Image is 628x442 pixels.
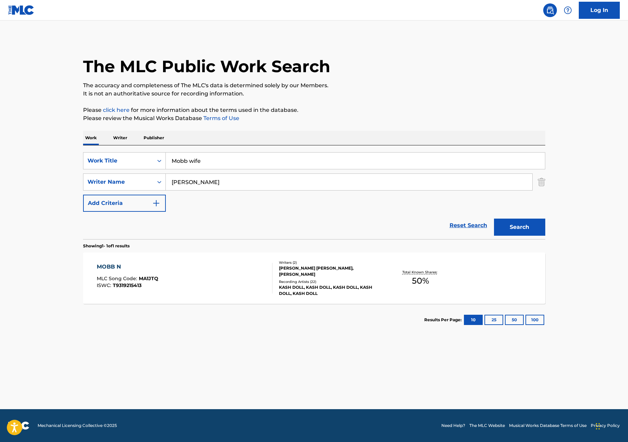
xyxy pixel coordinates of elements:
p: Total Known Shares: [402,270,439,275]
a: Reset Search [446,218,491,233]
a: Privacy Policy [591,422,620,429]
h1: The MLC Public Work Search [83,56,330,77]
div: Dra [596,416,600,437]
div: Help [561,3,575,17]
span: 50 % [412,275,429,287]
span: Mechanical Licensing Collective © 2025 [38,422,117,429]
div: Work Title [88,157,149,165]
img: 9d2ae6d4665cec9f34b9.svg [152,199,160,207]
img: search [546,6,554,14]
a: Need Help? [441,422,465,429]
a: Terms of Use [202,115,239,121]
div: Recording Artists ( 22 ) [279,279,382,284]
button: 50 [505,315,524,325]
p: Publisher [142,131,166,145]
button: 100 [525,315,544,325]
div: KASH DOLL, KASH DOLL, KASH DOLL, KASH DOLL, KASH DOLL [279,284,382,297]
div: [PERSON_NAME] [PERSON_NAME], [PERSON_NAME] [279,265,382,277]
p: The accuracy and completeness of The MLC's data is determined solely by our Members. [83,81,545,90]
img: help [564,6,572,14]
span: T9319215413 [113,282,142,288]
p: Results Per Page: [424,317,463,323]
iframe: Chat Widget [594,409,628,442]
img: logo [8,421,29,430]
button: Add Criteria [83,195,166,212]
p: It is not an authoritative source for recording information. [83,90,545,98]
a: The MLC Website [469,422,505,429]
a: click here [103,107,130,113]
p: Please review the Musical Works Database [83,114,545,122]
span: MA1JTQ [139,275,158,282]
p: Writer [111,131,129,145]
button: Search [494,219,545,236]
a: Log In [579,2,620,19]
div: Writers ( 2 ) [279,260,382,265]
span: MLC Song Code : [97,275,139,282]
form: Search Form [83,152,545,239]
span: ISWC : [97,282,113,288]
button: 25 [484,315,503,325]
button: 10 [464,315,483,325]
p: Showing 1 - 1 of 1 results [83,243,130,249]
a: Public Search [543,3,557,17]
div: Writer Name [88,178,149,186]
div: Chatt-widget [594,409,628,442]
p: Work [83,131,99,145]
p: Please for more information about the terms used in the database. [83,106,545,114]
a: MOBB NMLC Song Code:MA1JTQISWC:T9319215413Writers (2)[PERSON_NAME] [PERSON_NAME], [PERSON_NAME]Re... [83,252,545,304]
a: Musical Works Database Terms of Use [509,422,587,429]
img: Delete Criterion [538,173,545,191]
img: MLC Logo [8,5,35,15]
div: MOBB N [97,263,158,271]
